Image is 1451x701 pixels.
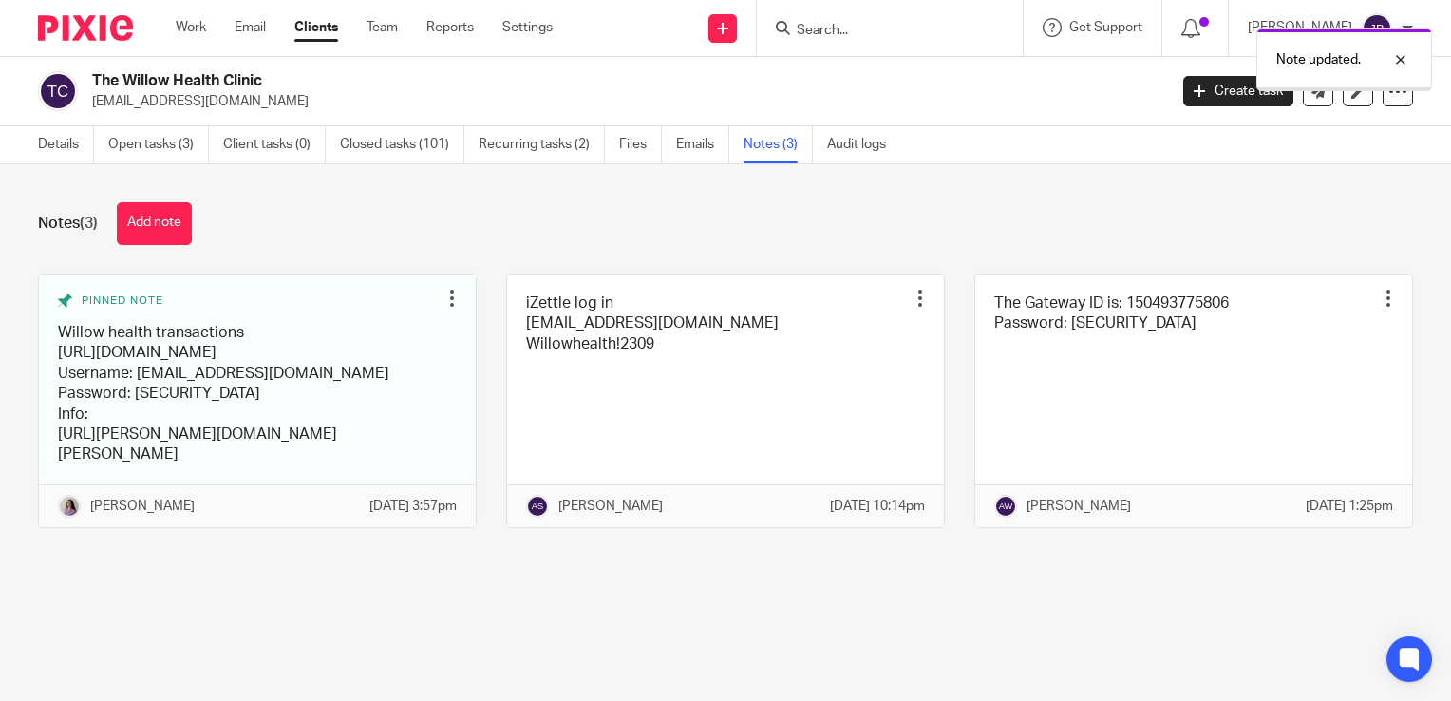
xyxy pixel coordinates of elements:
a: Create task [1183,76,1293,106]
p: [PERSON_NAME] [90,497,195,516]
a: Client tasks (0) [223,126,326,163]
a: Files [619,126,662,163]
a: Emails [676,126,729,163]
p: [DATE] 1:25pm [1306,497,1393,516]
a: Closed tasks (101) [340,126,464,163]
a: Settings [502,18,553,37]
a: Notes (3) [744,126,813,163]
p: [PERSON_NAME] [1027,497,1131,516]
h2: The Willow Health Clinic [92,71,942,91]
h1: Notes [38,214,98,234]
img: Olivia.jpg [58,495,81,518]
p: [PERSON_NAME] [558,497,663,516]
button: Add note [117,202,192,245]
div: Pinned note [58,294,438,309]
a: Recurring tasks (2) [479,126,605,163]
span: (3) [80,216,98,231]
p: Note updated. [1276,50,1361,69]
img: svg%3E [526,495,549,518]
a: Open tasks (3) [108,126,209,163]
a: Work [176,18,206,37]
img: svg%3E [1362,13,1392,44]
img: Pixie [38,15,133,41]
p: [DATE] 10:14pm [830,497,925,516]
img: svg%3E [994,495,1017,518]
a: Email [235,18,266,37]
a: Details [38,126,94,163]
a: Clients [294,18,338,37]
img: svg%3E [38,71,78,111]
a: Audit logs [827,126,900,163]
p: [EMAIL_ADDRESS][DOMAIN_NAME] [92,92,1155,111]
a: Team [367,18,398,37]
a: Reports [426,18,474,37]
p: [DATE] 3:57pm [369,497,457,516]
